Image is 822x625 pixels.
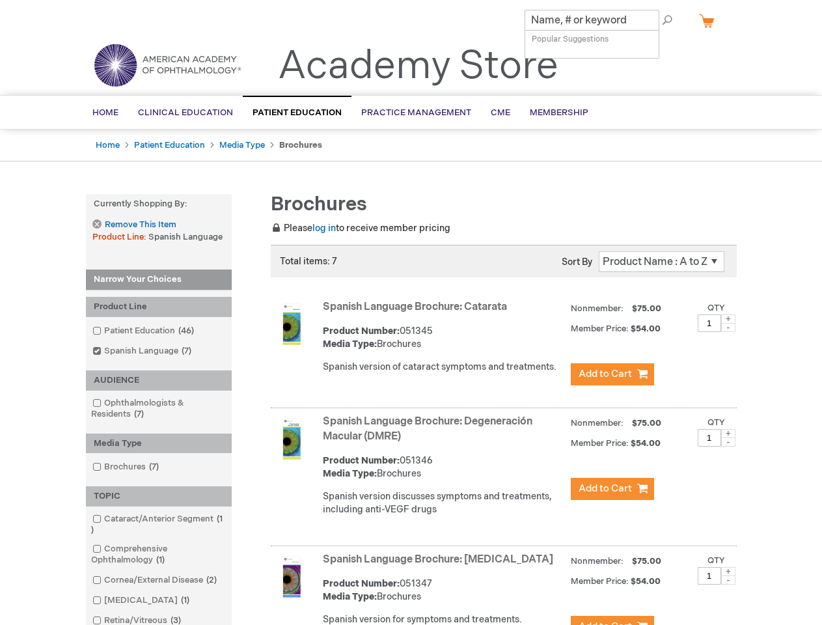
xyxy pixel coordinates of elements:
span: 7 [178,346,195,356]
a: Comprehensive Ophthalmology1 [89,543,228,566]
a: log in [312,223,336,234]
a: Patient Education [134,140,205,150]
strong: Brochures [279,140,322,150]
label: Qty [707,555,725,566]
span: $75.00 [630,418,663,428]
a: Home [96,140,120,150]
span: Home [92,107,118,118]
span: Add to Cart [579,368,632,380]
span: $75.00 [630,556,663,566]
strong: Product Number: [323,578,400,589]
strong: Currently Shopping by: [86,194,232,214]
span: Total items: 7 [280,256,337,267]
a: Brochures7 [89,461,164,473]
span: Popular Suggestions [532,35,609,44]
label: Qty [707,303,725,313]
strong: Member Price: [571,324,629,334]
span: Product Line [92,232,148,242]
strong: Media Type: [323,468,377,479]
span: $54.00 [631,576,663,587]
button: Add to Cart [571,478,654,500]
strong: Nonmember: [571,301,623,317]
div: 051347 Brochures [323,577,564,604]
a: Spanish Language Brochure: [MEDICAL_DATA] [323,553,553,566]
div: Product Line [86,297,232,317]
strong: Product Number: [323,326,400,337]
div: 051346 Brochures [323,454,564,480]
strong: Nonmember: [571,415,623,432]
span: $54.00 [631,324,663,334]
a: Cataract/Anterior Segment1 [89,513,228,536]
div: TOPIC [86,486,232,507]
a: Remove This Item [92,219,176,230]
strong: Member Price: [571,438,629,449]
strong: Media Type: [323,591,377,602]
input: Qty [698,567,721,585]
label: Qty [707,417,725,428]
a: Cornea/External Disease2 [89,574,222,587]
span: $54.00 [631,438,663,449]
span: $75.00 [630,303,663,314]
div: AUDIENCE [86,370,232,391]
span: 7 [131,409,147,419]
span: Please to receive member pricing [271,223,450,234]
span: Clinical Education [138,107,233,118]
a: Spanish Language Brochure: Degeneración Macular (DMRE) [323,415,532,443]
span: 1 [178,595,193,605]
span: Search [629,7,678,33]
span: 7 [146,462,162,472]
span: Spanish Language [148,232,223,242]
a: Patient Education46 [89,325,199,337]
strong: Product Number: [323,455,400,466]
strong: Media Type: [323,339,377,350]
input: Qty [698,314,721,332]
input: Qty [698,429,721,447]
a: Spanish Language Brochure: Catarata [323,301,507,313]
span: 1 [91,514,223,535]
input: Name, # or keyword [525,10,659,31]
div: Spanish version of cataract symptoms and treatments. [323,361,564,374]
strong: Narrow Your Choices [86,270,232,290]
img: Spanish Language Brochure: Degeneración Macular (DMRE) [271,418,312,460]
span: Practice Management [361,107,471,118]
span: Brochures [271,193,367,216]
a: [MEDICAL_DATA]1 [89,594,195,607]
a: Academy Store [278,43,558,90]
span: 1 [153,555,168,565]
span: 2 [203,575,220,585]
div: 051345 Brochures [323,325,564,351]
span: Remove This Item [105,219,176,231]
span: 46 [175,326,197,336]
div: Media Type [86,434,232,454]
span: Patient Education [253,107,342,118]
a: Media Type [219,140,265,150]
img: Spanish Language Brochure: Glaucoma [271,556,312,598]
span: Add to Cart [579,482,632,495]
span: CME [491,107,510,118]
img: Spanish Language Brochure: Catarata [271,303,312,345]
span: Membership [530,107,588,118]
label: Sort By [562,257,592,268]
strong: Member Price: [571,576,629,587]
button: Add to Cart [571,363,654,385]
a: Ophthalmologists & Residents7 [89,397,228,421]
a: Spanish Language7 [89,345,197,357]
div: Spanish version discusses symptoms and treatments, including anti-VEGF drugs [323,490,564,516]
strong: Nonmember: [571,553,623,570]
